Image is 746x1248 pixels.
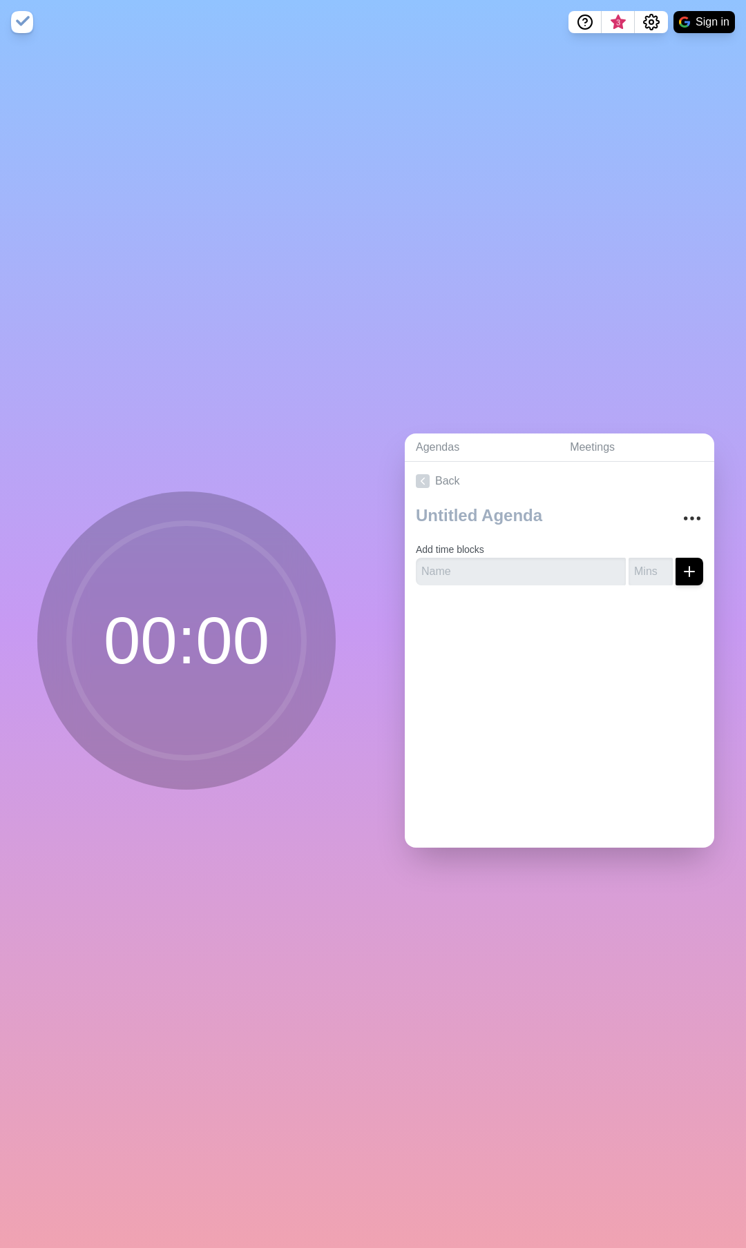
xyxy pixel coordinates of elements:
a: Back [405,462,714,500]
button: More [678,505,706,532]
a: Agendas [405,433,559,462]
a: Meetings [559,433,714,462]
input: Mins [629,558,673,585]
label: Add time blocks [416,544,484,555]
input: Name [416,558,626,585]
img: google logo [679,17,690,28]
button: Sign in [673,11,735,33]
button: What’s new [602,11,635,33]
img: timeblocks logo [11,11,33,33]
button: Settings [635,11,668,33]
button: Help [568,11,602,33]
span: 3 [613,17,624,28]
